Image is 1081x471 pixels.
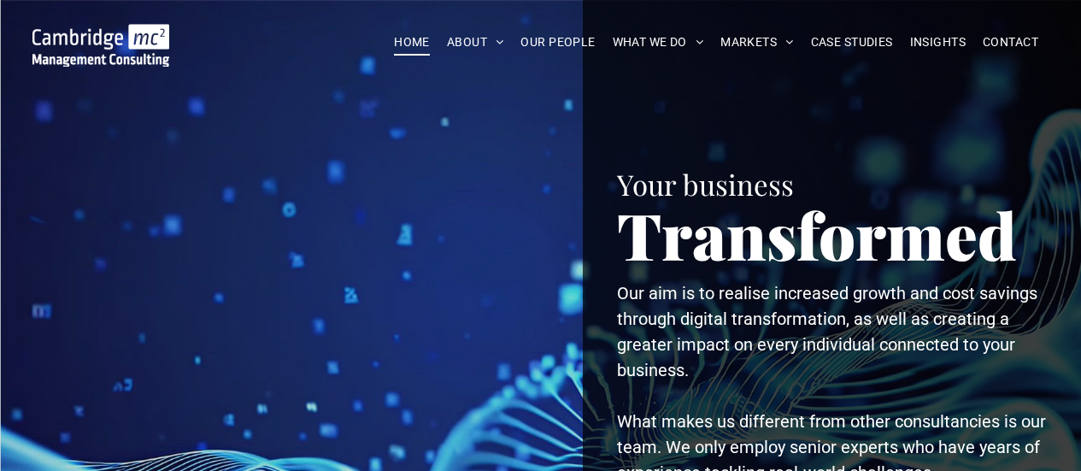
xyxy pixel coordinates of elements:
a: WHAT WE DO [604,29,713,56]
span: Your business [617,165,794,203]
a: Your Business Transformed | Cambridge Management Consulting [32,26,170,44]
a: CONTACT [974,29,1047,56]
span: Transformed [617,191,1017,277]
a: OUR PEOPLE [512,29,603,56]
a: HOME [385,29,438,56]
a: ABOUT [438,29,513,56]
span: Our aim is to realise increased growth and cost savings through digital transformation, as well a... [617,283,1037,380]
a: CASE STUDIES [802,29,902,56]
img: Go to Homepage [32,24,170,67]
a: INSIGHTS [902,29,974,56]
a: MARKETS [712,29,802,56]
